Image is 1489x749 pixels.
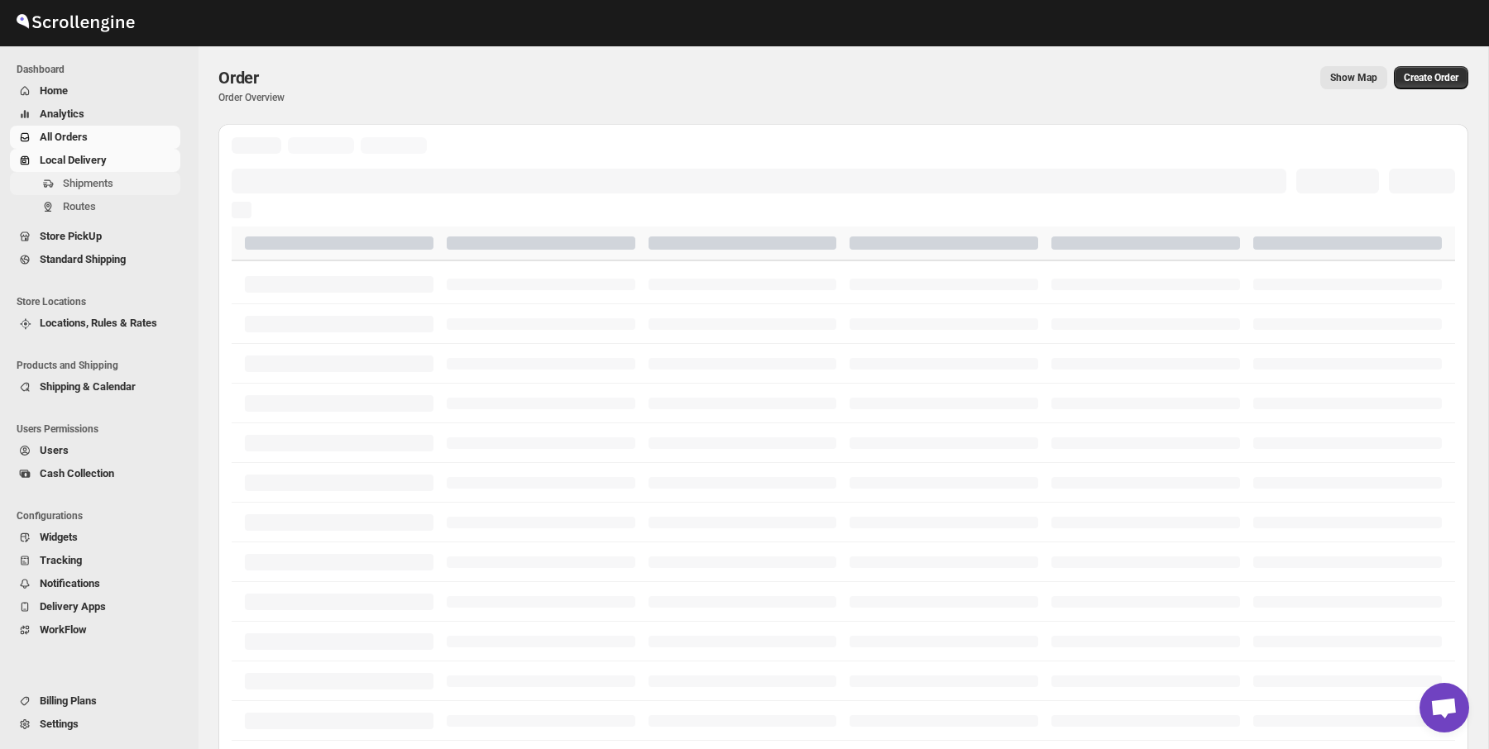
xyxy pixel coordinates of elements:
[10,549,180,572] button: Tracking
[1394,66,1468,89] button: Create custom order
[40,107,84,120] span: Analytics
[40,317,157,329] span: Locations, Rules & Rates
[10,439,180,462] button: Users
[40,554,82,566] span: Tracking
[10,572,180,595] button: Notifications
[10,312,180,335] button: Locations, Rules & Rates
[40,380,136,393] span: Shipping & Calendar
[40,694,97,707] span: Billing Plans
[10,126,180,149] button: All Orders
[40,577,100,589] span: Notifications
[10,79,180,103] button: Home
[40,623,87,636] span: WorkFlow
[10,375,180,398] button: Shipping & Calendar
[218,91,285,104] p: Order Overview
[10,595,180,618] button: Delivery Apps
[10,195,180,218] button: Routes
[10,618,180,642] button: WorkFlow
[10,689,180,713] button: Billing Plans
[10,103,180,126] button: Analytics
[40,131,88,143] span: All Orders
[17,295,187,308] span: Store Locations
[17,422,187,436] span: Users Permissions
[10,713,180,736] button: Settings
[1320,66,1387,89] button: Map action label
[1404,71,1458,84] span: Create Order
[40,230,102,242] span: Store PickUp
[40,467,114,479] span: Cash Collection
[17,359,187,372] span: Products and Shipping
[10,172,180,195] button: Shipments
[40,531,78,543] span: Widgets
[1420,683,1469,732] div: Open chat
[63,200,96,212] span: Routes
[40,600,106,613] span: Delivery Apps
[40,444,69,456] span: Users
[40,154,107,166] span: Local Delivery
[1330,71,1377,84] span: Show Map
[40,84,68,97] span: Home
[40,718,79,730] span: Settings
[63,177,113,189] span: Shipments
[40,253,126,265] span: Standard Shipping
[10,462,180,485] button: Cash Collection
[17,63,187,76] span: Dashboard
[218,68,259,88] span: Order
[10,526,180,549] button: Widgets
[17,509,187,522] span: Configurations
